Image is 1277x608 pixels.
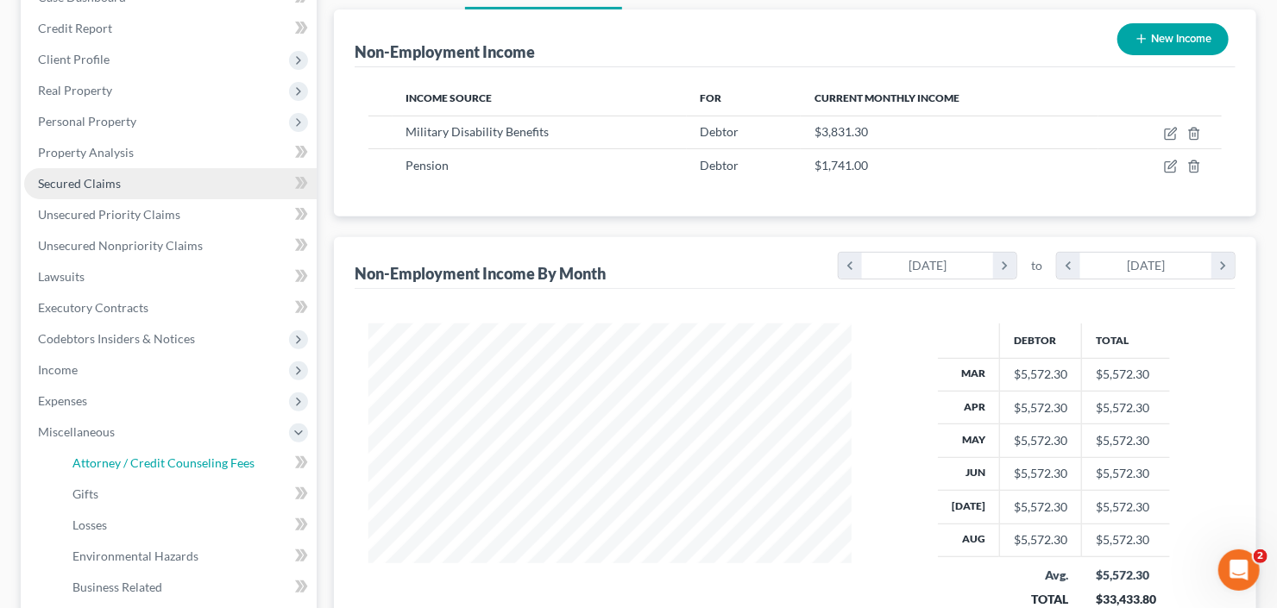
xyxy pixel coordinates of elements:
[938,523,1000,556] th: Aug
[938,424,1000,457] th: May
[406,158,450,172] span: Pension
[59,479,317,510] a: Gifts
[701,124,739,139] span: Debtor
[1014,531,1067,548] div: $5,572.30
[1031,257,1042,274] span: to
[1080,253,1212,279] div: [DATE]
[862,253,994,279] div: [DATE]
[24,230,317,261] a: Unsecured Nonpriority Claims
[406,91,493,104] span: Income Source
[38,114,136,128] span: Personal Property
[839,253,862,279] i: chevron_left
[24,292,317,323] a: Executory Contracts
[1014,465,1067,482] div: $5,572.30
[24,168,317,199] a: Secured Claims
[938,457,1000,490] th: Jun
[1014,591,1068,608] div: TOTAL
[38,83,112,97] span: Real Property
[1082,424,1170,457] td: $5,572.30
[38,424,115,439] span: Miscellaneous
[72,548,198,563] span: Environmental Hazards
[38,52,110,66] span: Client Profile
[38,238,203,253] span: Unsecured Nonpriority Claims
[938,391,1000,423] th: Apr
[38,331,195,346] span: Codebtors Insiders & Notices
[1014,399,1067,417] div: $5,572.30
[38,300,148,315] span: Executory Contracts
[38,21,112,35] span: Credit Report
[1082,323,1170,358] th: Total
[1211,253,1235,279] i: chevron_right
[1254,549,1268,563] span: 2
[1014,432,1067,449] div: $5,572.30
[701,158,739,172] span: Debtor
[1082,491,1170,523] td: $5,572.30
[59,541,317,572] a: Environmental Hazards
[1117,23,1229,55] button: New Income
[1096,591,1156,608] div: $33,433.80
[1014,366,1067,383] div: $5,572.30
[72,455,255,470] span: Attorney / Credit Counseling Fees
[815,91,959,104] span: Current Monthly Income
[24,261,317,292] a: Lawsuits
[1082,523,1170,556] td: $5,572.30
[38,176,121,191] span: Secured Claims
[24,13,317,44] a: Credit Report
[355,41,535,62] div: Non-Employment Income
[72,580,162,594] span: Business Related
[938,491,1000,523] th: [DATE]
[1082,391,1170,423] td: $5,572.30
[38,145,134,160] span: Property Analysis
[815,124,868,139] span: $3,831.30
[38,207,180,222] span: Unsecured Priority Claims
[355,263,606,284] div: Non-Employment Income By Month
[1014,498,1067,516] div: $5,572.30
[1096,567,1156,584] div: $5,572.30
[72,486,98,501] span: Gifts
[1082,358,1170,391] td: $5,572.30
[1000,323,1082,358] th: Debtor
[1082,457,1170,490] td: $5,572.30
[24,137,317,168] a: Property Analysis
[938,358,1000,391] th: Mar
[1057,253,1080,279] i: chevron_left
[993,253,1016,279] i: chevron_right
[59,448,317,479] a: Attorney / Credit Counseling Fees
[59,510,317,541] a: Losses
[24,199,317,230] a: Unsecured Priority Claims
[38,393,87,408] span: Expenses
[701,91,722,104] span: For
[72,517,107,532] span: Losses
[1218,549,1260,591] iframe: Intercom live chat
[406,124,550,139] span: Military Disability Benefits
[815,158,868,172] span: $1,741.00
[38,269,85,284] span: Lawsuits
[59,572,317,603] a: Business Related
[1014,567,1068,584] div: Avg.
[38,362,78,377] span: Income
